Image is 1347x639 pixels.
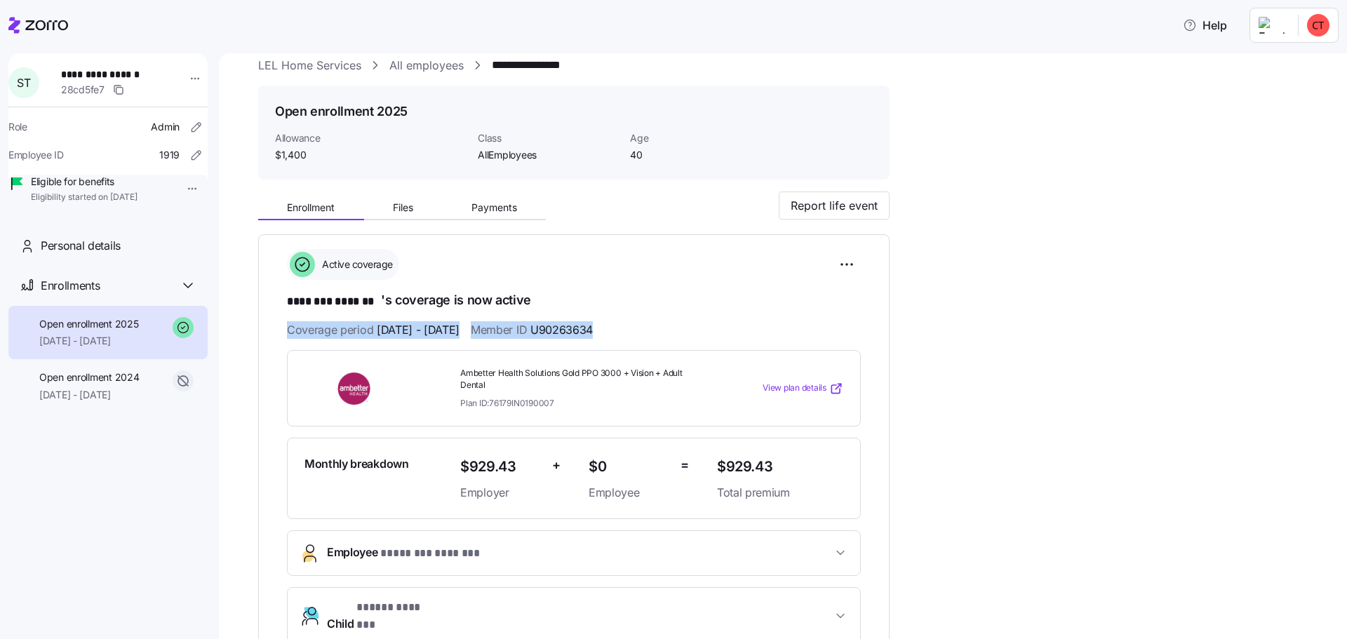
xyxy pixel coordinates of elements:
[304,372,406,405] img: Ambetter
[39,370,139,384] span: Open enrollment 2024
[630,148,771,162] span: 40
[41,277,100,295] span: Enrollments
[275,131,467,145] span: Allowance
[552,455,561,476] span: +
[377,321,460,339] span: [DATE] - [DATE]
[327,544,480,563] span: Employee
[717,455,843,478] span: $929.43
[389,57,464,74] a: All employees
[779,191,890,220] button: Report life event
[393,203,413,213] span: Files
[39,334,138,348] span: [DATE] - [DATE]
[61,83,105,97] span: 28cd5fe7
[304,455,409,473] span: Monthly breakdown
[630,131,771,145] span: Age
[1307,14,1329,36] img: d39c48567e4724277dc167f4fdb014a5
[530,321,593,339] span: U90263634
[17,77,30,88] span: S T
[1183,17,1227,34] span: Help
[31,175,138,189] span: Eligible for benefits
[763,382,843,396] a: View plan details
[31,191,138,203] span: Eligibility started on [DATE]
[460,484,541,502] span: Employer
[460,368,706,391] span: Ambetter Health Solutions Gold PPO 3000 + Vision + Adult Dental
[589,484,669,502] span: Employee
[41,237,121,255] span: Personal details
[1172,11,1238,39] button: Help
[327,599,429,633] span: Child
[460,397,554,409] span: Plan ID: 76179IN0190007
[159,148,180,162] span: 1919
[1259,17,1287,34] img: Employer logo
[287,203,335,213] span: Enrollment
[258,57,361,74] a: LEL Home Services
[287,321,460,339] span: Coverage period
[39,388,139,402] span: [DATE] - [DATE]
[681,455,689,476] span: =
[791,197,878,214] span: Report life event
[471,321,593,339] span: Member ID
[8,120,27,134] span: Role
[460,455,541,478] span: $929.43
[763,382,826,395] span: View plan details
[275,148,467,162] span: $1,400
[318,257,393,271] span: Active coverage
[478,148,619,162] span: AllEmployees
[717,484,843,502] span: Total premium
[275,102,408,120] h1: Open enrollment 2025
[589,455,669,478] span: $0
[287,291,861,311] h1: 's coverage is now active
[151,120,180,134] span: Admin
[471,203,517,213] span: Payments
[39,317,138,331] span: Open enrollment 2025
[8,148,64,162] span: Employee ID
[478,131,619,145] span: Class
